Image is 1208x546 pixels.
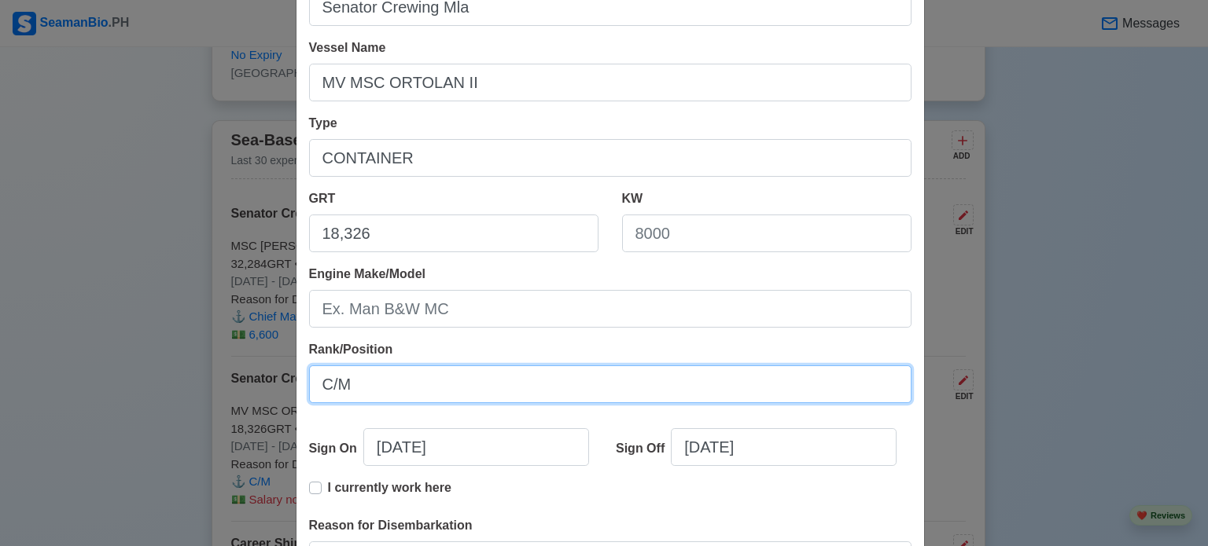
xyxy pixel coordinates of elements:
span: Vessel Name [309,41,386,54]
span: Type [309,116,337,130]
span: KW [622,192,643,205]
input: Ex: Dolce Vita [309,64,912,101]
input: 33922 [309,214,598,252]
span: Reason for Disembarkation [309,519,473,532]
div: Sign On [309,439,363,458]
span: Rank/Position [309,343,393,356]
input: 8000 [622,214,912,252]
span: GRT [309,192,336,205]
div: Sign Off [616,439,671,458]
input: Ex: Third Officer or 3/OFF [309,365,912,403]
input: Ex. Man B&W MC [309,290,912,328]
span: Engine Make/Model [309,267,425,280]
p: I currently work here [328,478,451,497]
input: Bulk, Container, etc. [309,139,912,177]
